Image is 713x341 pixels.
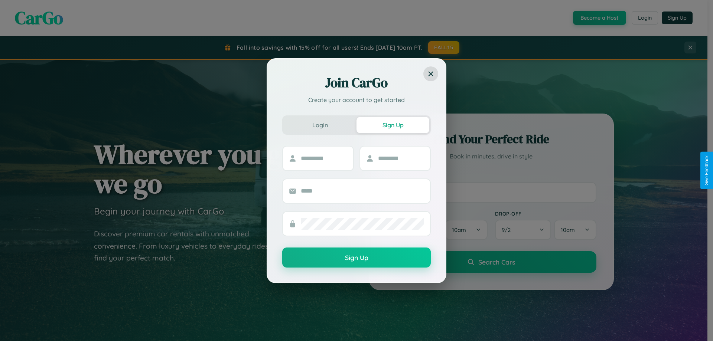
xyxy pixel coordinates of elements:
p: Create your account to get started [282,95,431,104]
button: Sign Up [356,117,429,133]
button: Login [284,117,356,133]
h2: Join CarGo [282,74,431,92]
button: Sign Up [282,247,431,268]
div: Give Feedback [704,155,709,186]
